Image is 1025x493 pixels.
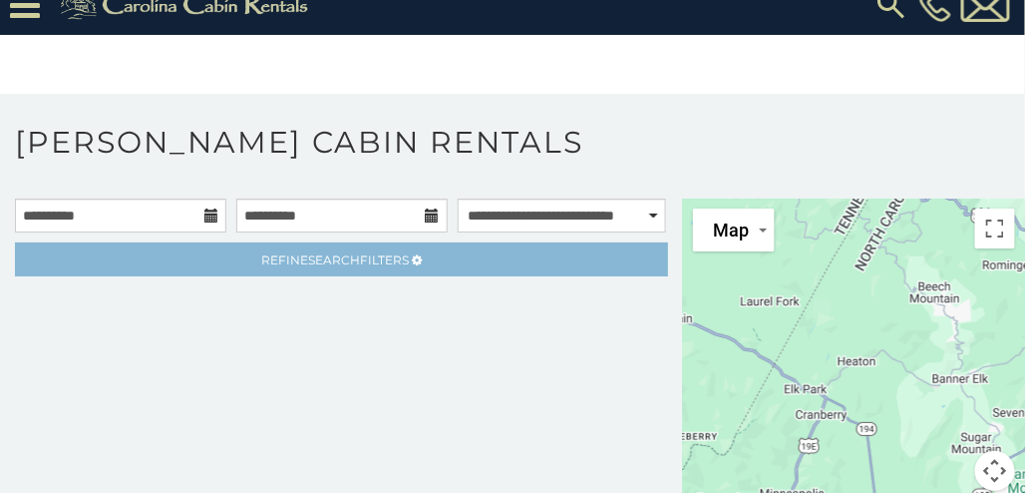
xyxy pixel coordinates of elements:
span: Search [308,252,360,267]
span: Map [713,220,749,241]
button: Change map style [693,209,775,251]
a: RefineSearchFilters [15,243,668,276]
button: Map camera controls [975,451,1015,491]
span: Refine Filters [261,252,409,267]
button: Toggle fullscreen view [975,209,1015,248]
